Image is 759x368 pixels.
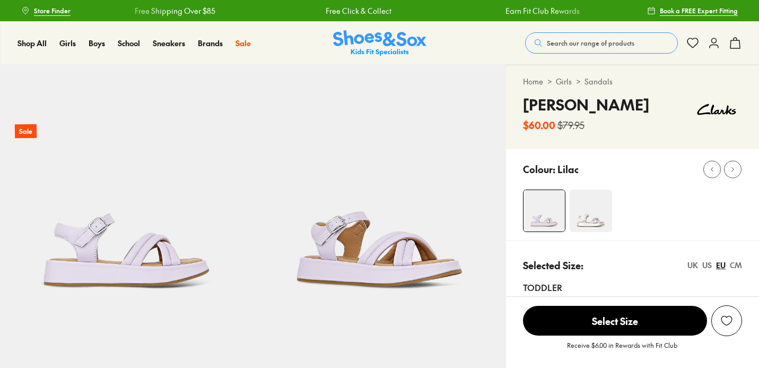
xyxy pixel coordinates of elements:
[505,5,580,16] a: Earn Fit Club Rewards
[647,1,738,20] a: Book a FREE Expert Fitting
[556,76,572,87] a: Girls
[59,38,76,49] a: Girls
[523,305,707,336] button: Select Size
[59,38,76,48] span: Girls
[333,30,426,56] img: SNS_Logo_Responsive.svg
[153,38,185,49] a: Sneakers
[89,38,105,48] span: Boys
[21,1,71,20] a: Store Finder
[253,65,506,318] img: 5-503739_1
[523,258,583,272] p: Selected Size:
[198,38,223,49] a: Brands
[584,76,613,87] a: Sandals
[711,305,742,336] button: Add to Wishlist
[702,260,712,271] div: US
[18,38,47,49] a: Shop All
[523,306,707,336] span: Select Size
[523,281,742,294] div: Toddler
[525,32,678,54] button: Search our range of products
[118,38,140,48] span: School
[730,260,742,271] div: CM
[235,38,251,48] span: Sale
[326,5,391,16] a: Free Click & Collect
[523,76,543,87] a: Home
[691,93,742,125] img: Vendor logo
[660,6,738,15] span: Book a FREE Expert Fitting
[523,118,555,132] b: $60.00
[89,38,105,49] a: Boys
[135,5,215,16] a: Free Shipping Over $85
[524,190,565,232] img: 4-503738_1
[523,76,742,87] div: > >
[15,124,37,139] p: Sale
[547,38,634,48] span: Search our range of products
[557,162,579,176] p: Lilac
[34,6,71,15] span: Store Finder
[118,38,140,49] a: School
[333,30,426,56] a: Shoes & Sox
[687,260,698,271] div: UK
[716,260,726,271] div: EU
[523,162,555,176] p: Colour:
[18,38,47,48] span: Shop All
[523,93,649,116] h4: [PERSON_NAME]
[570,190,612,232] img: 4-503744_1
[235,38,251,49] a: Sale
[567,340,677,360] p: Receive $6.00 in Rewards with Fit Club
[557,118,584,132] s: $79.95
[153,38,185,48] span: Sneakers
[198,38,223,48] span: Brands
